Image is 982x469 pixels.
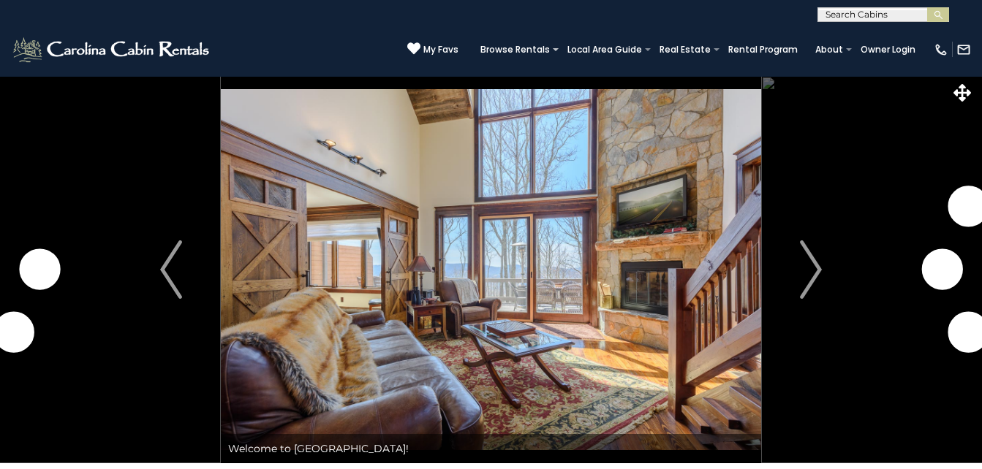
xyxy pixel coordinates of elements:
a: Rental Program [721,39,805,60]
a: Local Area Guide [560,39,649,60]
img: phone-regular-white.png [934,42,948,57]
a: Real Estate [652,39,718,60]
img: White-1-2.png [11,35,214,64]
div: Welcome to [GEOGRAPHIC_DATA]! [221,434,761,463]
a: About [808,39,850,60]
img: arrow [160,240,182,299]
button: Previous [121,76,221,463]
span: My Favs [423,43,458,56]
a: Browse Rentals [473,39,557,60]
button: Next [761,76,861,463]
a: My Favs [407,42,458,57]
img: arrow [800,240,822,299]
a: Owner Login [853,39,923,60]
img: mail-regular-white.png [956,42,971,57]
